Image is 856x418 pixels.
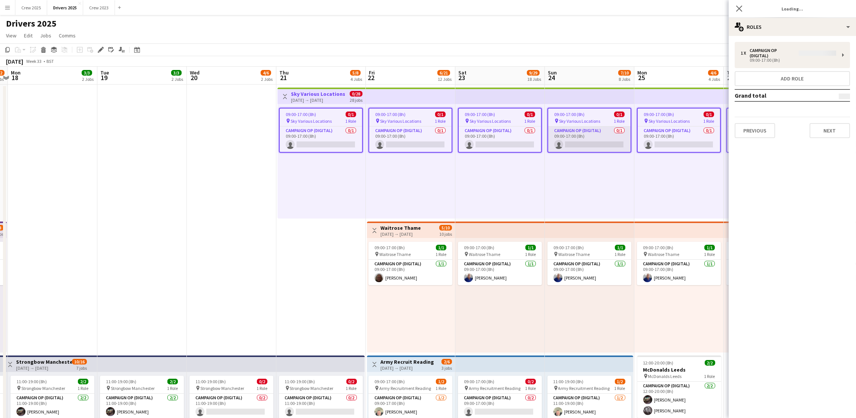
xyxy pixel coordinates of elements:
app-card-role: Campaign Op (Digital)1/109:00-17:00 (8h)[PERSON_NAME] [368,260,452,285]
span: 5/8 [350,70,361,76]
span: Week 33 [25,58,43,64]
span: 11:00-19:00 (8h) [106,379,136,384]
h1: Drivers 2025 [6,18,57,29]
app-card-role: Campaign Op (Digital)1/109:00-17:00 (8h)[PERSON_NAME] [458,260,542,285]
span: 1 Role [524,118,535,124]
span: 09:00-17:00 (8h) [554,112,585,117]
span: 11:00-19:00 (8h) [553,379,584,384]
h3: Loading... [729,4,856,13]
span: 20 [189,73,200,82]
span: 0/1 [435,112,446,117]
span: 1/2 [436,379,446,384]
span: 3/3 [82,70,92,76]
span: 23 [457,73,467,82]
app-job-card: 09:00-17:00 (8h)1/1 Waitrose Thame1 RoleCampaign Op (Digital)1/109:00-17:00 (8h)[PERSON_NAME] [637,242,721,285]
span: Waitrose Thame [469,251,500,257]
span: 19 [99,73,109,82]
app-card-role: Campaign Op (Digital)0/109:00-17:00 (8h) [727,126,810,152]
span: 1/2 [615,379,625,384]
div: Roles [729,18,856,36]
div: 09:00-17:00 (8h)1/1 Waitrose Thame1 RoleCampaign Op (Digital)1/109:00-17:00 (8h)[PERSON_NAME] [547,242,631,285]
span: Wed [190,69,200,76]
button: Add role [735,71,850,86]
span: 09:00-17:00 (8h) [553,245,584,250]
span: Waitrose Thame [379,251,411,257]
span: 1 Role [435,118,446,124]
span: Strongbow Manchester [200,385,244,391]
span: 21 [278,73,289,82]
span: 1/1 [615,245,625,250]
div: [DATE] → [DATE] [16,365,72,371]
a: Jobs [37,31,54,40]
span: 1 Role [78,385,88,391]
app-job-card: 09:00-17:00 (8h)0/1 Sky Various Locations1 RoleCampaign Op (Digital)0/109:00-17:00 (8h) [726,108,810,153]
span: 1/1 [704,245,715,250]
span: 10/16 [72,359,87,364]
app-job-card: 09:00-17:00 (8h)1/1 Waitrose Thame1 RoleCampaign Op (Digital)1/109:00-17:00 (8h)[PERSON_NAME] [458,242,542,285]
span: Jobs [40,32,51,39]
span: 09:00-17:00 (8h) [374,379,405,384]
a: Comms [56,31,79,40]
span: 1 Role [257,385,267,391]
span: 0/2 [346,379,357,384]
span: 09:00-17:00 (8h) [375,112,406,117]
div: 09:00-17:00 (8h)0/1 Sky Various Locations1 RoleCampaign Op (Digital)0/109:00-17:00 (8h) [368,108,452,153]
app-job-card: 09:00-17:00 (8h)0/1 Sky Various Locations1 RoleCampaign Op (Digital)0/109:00-17:00 (8h) [458,108,542,153]
span: 1 Role [435,251,446,257]
div: 7 jobs [76,364,87,371]
span: Waitrose Thame [648,251,679,257]
span: Mon [11,69,21,76]
span: 09:00-17:00 (8h) [374,245,405,250]
span: 4/6 [708,70,719,76]
h3: Strongbow Manchester [16,358,72,365]
span: Fri [369,69,375,76]
div: BST [46,58,54,64]
span: 1 Role [614,251,625,257]
span: 09:00-17:00 (8h) [464,379,494,384]
span: 09:00-17:00 (8h) [286,112,316,117]
span: 1/1 [525,245,536,250]
span: 3/3 [171,70,182,76]
app-job-card: 09:00-17:00 (8h)1/1 Waitrose Thame1 RoleCampaign Op (Digital)1/109:00-17:00 (8h)[PERSON_NAME] [726,242,810,285]
span: 2/6 [441,359,452,364]
span: 09:00-17:00 (8h) [644,112,674,117]
span: Edit [24,32,33,39]
app-card-role: Campaign Op (Digital)0/109:00-17:00 (8h) [548,126,631,152]
app-job-card: 09:00-17:00 (8h)1/1 Waitrose Thame1 RoleCampaign Op (Digital)1/109:00-17:00 (8h)[PERSON_NAME] [368,242,452,285]
span: Sun [548,69,557,76]
span: 1 Role [525,385,536,391]
button: Crew 2023 [83,0,115,15]
span: 1 Role [614,385,625,391]
span: 11:00-19:00 (8h) [16,379,47,384]
span: Waitrose Thame [558,251,590,257]
h3: McDonalds Leeds [637,366,721,373]
span: Sky Various Locations [380,118,421,124]
button: Next [810,123,850,138]
td: Grand total [735,89,819,101]
button: Previous [735,123,775,138]
span: 1 Role [703,118,714,124]
div: [DATE] [6,58,23,65]
span: 0/1 [525,112,535,117]
app-job-card: 09:00-17:00 (8h)0/1 Sky Various Locations1 RoleCampaign Op (Digital)0/109:00-17:00 (8h) [547,108,631,153]
span: 0/2 [525,379,536,384]
div: 3 jobs [441,364,452,371]
div: [DATE] → [DATE] [291,97,345,103]
div: 8 Jobs [619,76,631,82]
span: Strongbow Manchester [21,385,65,391]
div: 09:00-17:00 (8h)0/1 Sky Various Locations1 RoleCampaign Op (Digital)0/109:00-17:00 (8h) [279,108,363,153]
div: 28 jobs [350,97,362,103]
div: 4 Jobs [350,76,362,82]
span: 1 Role [704,373,715,379]
span: Strongbow Manchester [290,385,334,391]
span: Army Recruitment Reading [469,385,520,391]
div: 2 Jobs [171,76,183,82]
a: Edit [21,31,36,40]
div: 12:00-20:00 (8h)2/2McDonalds Leeds McDonalds Leeds1 RoleCampaign Op (Digital)2/212:00-20:00 (8h)[... [637,356,721,418]
span: Sky Various Locations [291,118,332,124]
span: 1 Role [345,118,356,124]
span: 12:00-20:00 (8h) [643,360,674,366]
